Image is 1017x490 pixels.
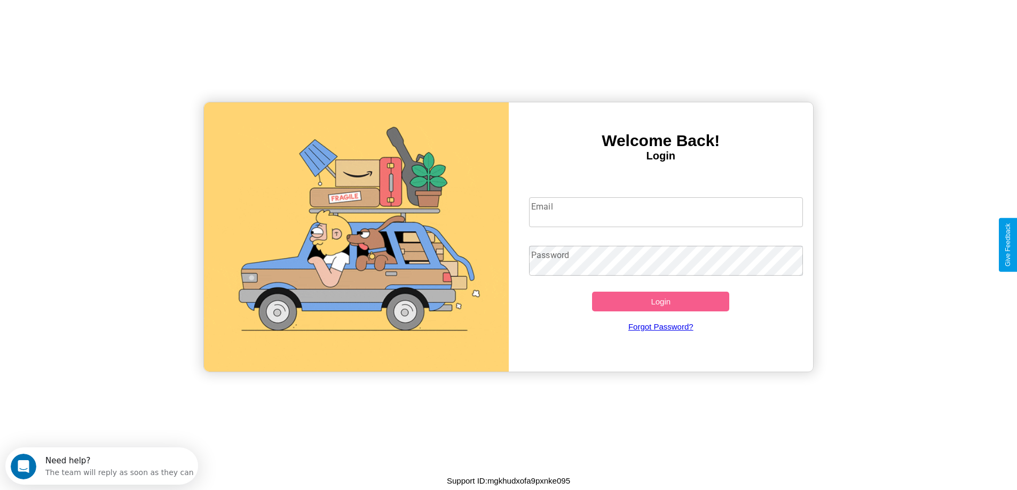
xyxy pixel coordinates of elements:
[204,102,509,372] img: gif
[509,150,814,162] h4: Login
[5,447,198,485] iframe: Intercom live chat discovery launcher
[11,454,36,479] iframe: Intercom live chat
[4,4,199,34] div: Open Intercom Messenger
[1004,223,1012,267] div: Give Feedback
[592,292,729,311] button: Login
[524,311,798,342] a: Forgot Password?
[40,9,188,18] div: Need help?
[447,473,570,488] p: Support ID: mgkhudxofa9pxnke095
[509,132,814,150] h3: Welcome Back!
[40,18,188,29] div: The team will reply as soon as they can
